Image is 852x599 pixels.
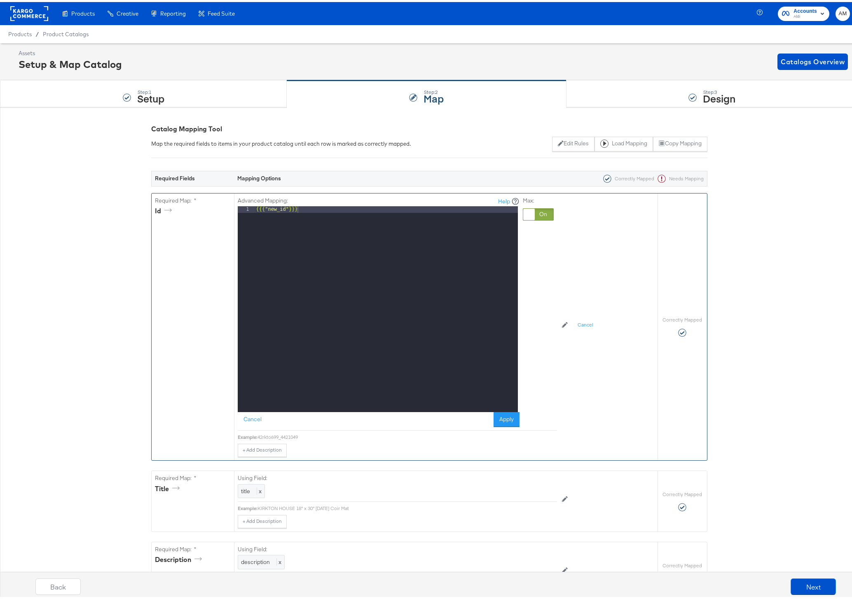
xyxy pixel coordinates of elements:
strong: Map [424,89,444,103]
div: 1 [238,204,255,211]
button: Apply [494,410,520,425]
label: Correctly Mapped [662,560,702,567]
span: Feed Suite [208,8,235,15]
span: x [257,485,262,493]
button: AM [836,5,850,19]
label: Correctly Mapped [662,315,702,321]
label: Required Map: * [155,195,231,203]
span: title [241,485,250,493]
label: Required Map: * [155,543,231,551]
button: Next [791,576,836,593]
button: Copy Mapping [653,135,707,149]
label: Using Field: [238,472,557,480]
button: Cancel [573,317,598,330]
div: Correctly Mapped [600,172,654,181]
span: Aldi [793,12,817,18]
span: description [241,556,270,564]
span: x [276,556,281,564]
label: Max: [523,195,554,203]
div: Example: [238,432,257,438]
div: 42rkto699_4421049 [257,432,557,438]
button: Cancel [238,410,267,425]
button: Load Mapping [595,135,653,149]
button: Edit Rules [552,135,595,149]
button: Back [35,576,81,593]
div: title [155,482,183,492]
button: + Add Description [238,513,287,526]
div: Needs Mapping [654,172,704,181]
button: + Add Description [238,442,287,455]
span: Products [71,8,95,15]
div: description [155,553,205,562]
label: Using Field: [238,543,557,551]
div: Assets [19,47,122,55]
button: AccountsAldi [778,5,829,19]
strong: Required Fields [155,172,195,180]
label: Correctly Mapped [662,489,702,496]
div: Map the required fields to items in your product catalog until each row is marked as correctly ma... [151,138,411,146]
label: Required Map: * [155,472,231,480]
span: Reporting [160,8,186,15]
div: id [155,204,175,214]
label: Advanced Mapping: [238,195,288,203]
div: Catalog Mapping Tool [151,122,707,132]
span: AM [839,7,847,16]
div: Setup & Map Catalog [19,55,122,69]
div: Step: 1 [137,87,164,93]
span: Creative [117,8,138,15]
strong: Design [703,89,735,103]
div: Example: [238,503,257,510]
strong: Setup [137,89,164,103]
div: KIRKTON HOUSE 18" x 30" [DATE] Coir Mat [257,503,557,510]
span: Catalogs Overview [781,54,845,65]
strong: Mapping Options [237,172,281,180]
span: Accounts [793,5,817,14]
a: Product Catalogs [43,29,89,35]
button: Catalogs Overview [777,51,848,68]
span: Products [8,29,32,35]
div: Step: 2 [424,87,444,93]
a: Help [498,196,510,203]
span: / [32,29,43,35]
div: Step: 3 [703,87,735,93]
